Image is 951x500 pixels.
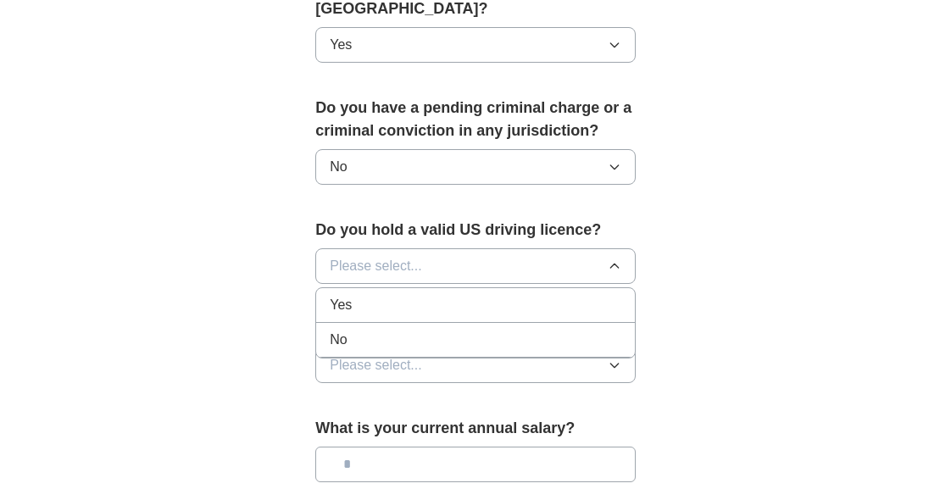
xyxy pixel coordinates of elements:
[330,295,352,315] span: Yes
[315,27,636,63] button: Yes
[315,248,636,284] button: Please select...
[330,256,422,276] span: Please select...
[315,417,636,440] label: What is your current annual salary?
[330,355,422,375] span: Please select...
[330,157,347,177] span: No
[330,35,352,55] span: Yes
[315,219,636,242] label: Do you hold a valid US driving licence?
[315,149,636,185] button: No
[315,347,636,383] button: Please select...
[315,97,636,142] label: Do you have a pending criminal charge or a criminal conviction in any jurisdiction?
[330,330,347,350] span: No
